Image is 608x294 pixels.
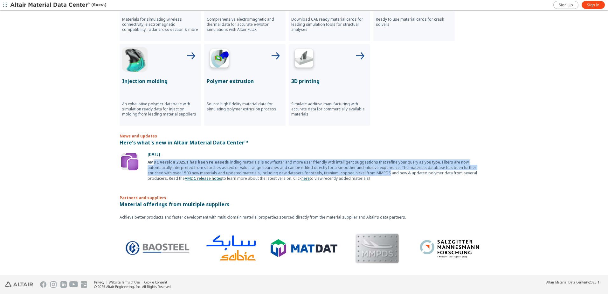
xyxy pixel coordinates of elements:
[122,17,198,32] p: Materials for simulating wireless connectivity, electromagnetic compatibility, radar cross sectio...
[417,235,484,261] img: Logo - Salzgitter
[120,44,201,126] button: Injection Molding IconInjection moldingAn exhaustive polymer database with simulation ready data ...
[291,17,368,32] p: Download CAE ready material cards for leading simulation tools for structual analyses
[546,280,586,284] span: Altair Material Data Center
[587,3,599,8] span: Sign In
[207,17,283,32] p: Comprehensive electromagnetic and thermal data for accurate e-Motor simulations with Altair FLUX
[148,159,228,165] b: AMDC version 2025.1 has been released!
[120,133,488,139] p: News and updates
[553,1,578,9] a: Sign Up
[204,44,286,126] button: Polymer Extrusion IconPolymer extrusionSource high fidelity material data for simulating polymer ...
[10,2,91,8] img: Altair Material Data Center
[197,227,264,269] img: Logo - Sabic
[109,280,140,284] a: Website Terms of Use
[148,159,488,181] div: Finding materials is now faster and more user friendly with intelligent suggestions that refine y...
[559,3,573,8] span: Sign Up
[344,225,411,271] img: MMPDS Logo
[122,101,198,117] p: An exhaustive polymer database with simulation ready data for injection molding from leading mate...
[291,77,368,85] p: 3D printing
[122,77,198,85] p: Injection molding
[144,280,167,284] a: Cookie Consent
[207,77,283,85] p: Polymer extrusion
[94,280,104,284] a: Privacy
[207,47,232,72] img: Polymer Extrusion Icon
[124,240,191,256] img: Logo - BaoSteel
[291,47,317,72] img: 3D Printing Icon
[271,239,337,257] img: Logo - MatDat
[376,17,452,27] p: Ready to use material cards for crash solvers
[582,1,605,9] a: Sign In
[546,280,600,284] div: (v2025.1)
[291,101,368,117] p: Simulate additive manufacturing with accurate data for commercially available materials
[185,176,222,181] a: AMDC release notes
[94,284,172,289] div: © 2025 Altair Engineering, Inc. All Rights Reserved.
[148,151,488,157] p: [DATE]
[120,214,488,220] p: Achieve better products and faster development with multi-domain material properties sourced dire...
[120,139,488,146] p: Here's what's new in Altair Material Data Center™
[5,282,33,287] img: Altair Engineering
[122,47,148,72] img: Injection Molding Icon
[289,44,370,126] button: 3D Printing Icon3D printingSimulate additive manufacturing with accurate data for commercially av...
[10,2,106,8] div: (Guest)
[301,176,310,181] a: here
[207,101,283,112] p: Source high fidelity material data for simulating polymer extrusion process
[120,151,140,172] img: Update Icon Software
[120,185,488,200] p: Partners and suppliers
[120,200,488,208] p: Material offerings from multiple suppliers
